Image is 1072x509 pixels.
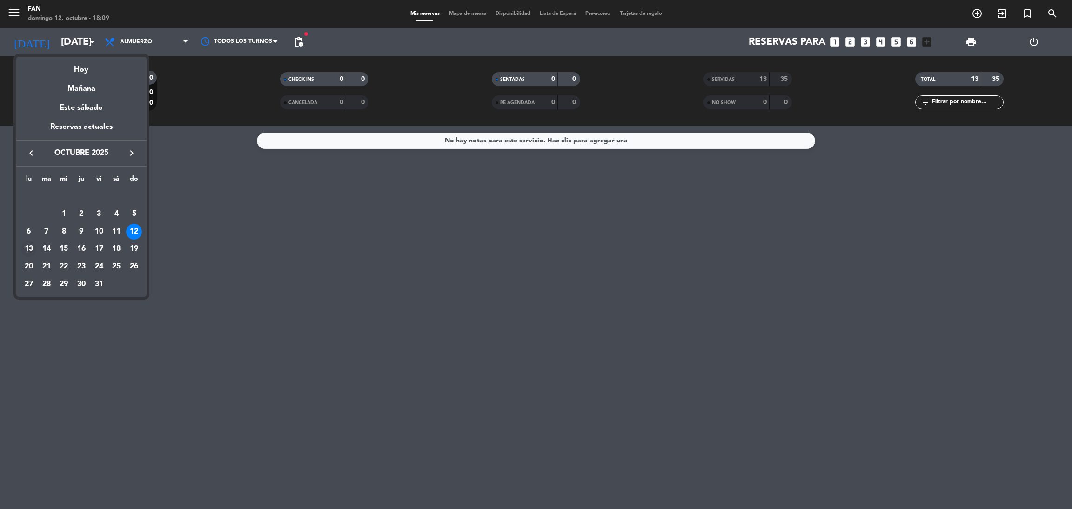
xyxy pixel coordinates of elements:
[90,240,108,258] td: 17 de octubre de 2025
[74,241,89,257] div: 16
[55,240,73,258] td: 15 de octubre de 2025
[108,224,124,240] div: 11
[20,240,38,258] td: 13 de octubre de 2025
[90,223,108,241] td: 10 de octubre de 2025
[20,223,38,241] td: 6 de octubre de 2025
[126,206,142,222] div: 5
[16,95,147,121] div: Este sábado
[20,275,38,293] td: 27 de octubre de 2025
[91,241,107,257] div: 17
[56,259,72,275] div: 22
[125,205,143,223] td: 5 de octubre de 2025
[16,76,147,95] div: Mañana
[23,147,40,159] button: keyboard_arrow_left
[21,224,37,240] div: 6
[56,241,72,257] div: 15
[90,205,108,223] td: 3 de octubre de 2025
[123,147,140,159] button: keyboard_arrow_right
[38,275,55,293] td: 28 de octubre de 2025
[39,259,54,275] div: 21
[125,258,143,275] td: 26 de octubre de 2025
[74,276,89,292] div: 30
[126,147,137,159] i: keyboard_arrow_right
[108,223,126,241] td: 11 de octubre de 2025
[108,259,124,275] div: 25
[38,223,55,241] td: 7 de octubre de 2025
[108,174,126,188] th: sábado
[74,206,89,222] div: 2
[56,224,72,240] div: 8
[26,147,37,159] i: keyboard_arrow_left
[90,258,108,275] td: 24 de octubre de 2025
[108,240,126,258] td: 18 de octubre de 2025
[16,121,147,140] div: Reservas actuales
[20,258,38,275] td: 20 de octubre de 2025
[125,174,143,188] th: domingo
[91,259,107,275] div: 24
[21,276,37,292] div: 27
[55,275,73,293] td: 29 de octubre de 2025
[16,57,147,76] div: Hoy
[126,259,142,275] div: 26
[21,241,37,257] div: 13
[55,223,73,241] td: 8 de octubre de 2025
[38,240,55,258] td: 14 de octubre de 2025
[40,147,123,159] span: octubre 2025
[73,240,90,258] td: 16 de octubre de 2025
[125,240,143,258] td: 19 de octubre de 2025
[20,188,143,205] td: OCT.
[73,174,90,188] th: jueves
[108,258,126,275] td: 25 de octubre de 2025
[39,224,54,240] div: 7
[90,174,108,188] th: viernes
[39,276,54,292] div: 28
[55,205,73,223] td: 1 de octubre de 2025
[91,276,107,292] div: 31
[74,259,89,275] div: 23
[91,206,107,222] div: 3
[126,224,142,240] div: 12
[55,174,73,188] th: miércoles
[90,275,108,293] td: 31 de octubre de 2025
[108,241,124,257] div: 18
[74,224,89,240] div: 9
[20,174,38,188] th: lunes
[73,223,90,241] td: 9 de octubre de 2025
[73,205,90,223] td: 2 de octubre de 2025
[125,223,143,241] td: 12 de octubre de 2025
[55,258,73,275] td: 22 de octubre de 2025
[108,205,126,223] td: 4 de octubre de 2025
[38,174,55,188] th: martes
[39,241,54,257] div: 14
[73,275,90,293] td: 30 de octubre de 2025
[91,224,107,240] div: 10
[21,259,37,275] div: 20
[126,241,142,257] div: 19
[56,206,72,222] div: 1
[108,206,124,222] div: 4
[38,258,55,275] td: 21 de octubre de 2025
[73,258,90,275] td: 23 de octubre de 2025
[56,276,72,292] div: 29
